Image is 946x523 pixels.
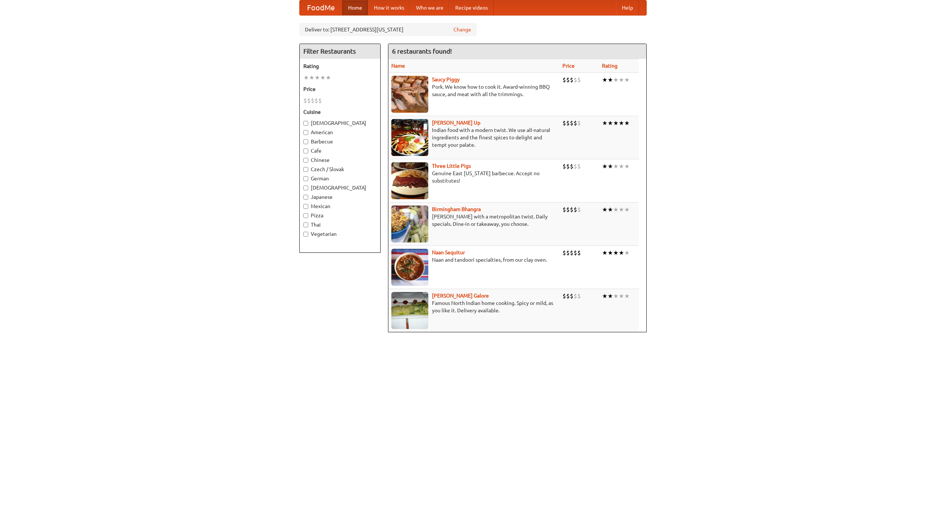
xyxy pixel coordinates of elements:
[391,292,428,329] img: currygalore.jpg
[608,292,613,300] li: ★
[300,0,342,15] a: FoodMe
[574,76,577,84] li: $
[391,213,557,228] p: [PERSON_NAME] with a metropolitan twist. Daily specials. Dine-in or takeaway, you choose.
[624,119,630,127] li: ★
[574,249,577,257] li: $
[562,119,566,127] li: $
[299,23,477,36] div: Deliver to: [STREET_ADDRESS][US_STATE]
[303,149,308,153] input: Cafe
[624,162,630,170] li: ★
[303,212,377,219] label: Pizza
[391,249,428,286] img: naansequitur.jpg
[303,223,308,227] input: Thai
[391,126,557,149] p: Indian food with a modern twist. We use all-natural ingredients and the finest spices to delight ...
[562,76,566,84] li: $
[314,74,320,82] li: ★
[613,249,619,257] li: ★
[320,74,326,82] li: ★
[326,74,331,82] li: ★
[303,186,308,190] input: [DEMOGRAPHIC_DATA]
[624,76,630,84] li: ★
[303,213,308,218] input: Pizza
[608,249,613,257] li: ★
[303,195,308,200] input: Japanese
[391,63,405,69] a: Name
[432,293,489,299] a: [PERSON_NAME] Galore
[391,83,557,98] p: Pork. We know how to cook it. Award-winning BBQ sauce, and meat with all the trimmings.
[303,203,377,210] label: Mexican
[562,63,575,69] a: Price
[577,249,581,257] li: $
[570,292,574,300] li: $
[303,119,377,127] label: [DEMOGRAPHIC_DATA]
[562,162,566,170] li: $
[303,130,308,135] input: American
[303,232,308,237] input: Vegetarian
[449,0,494,15] a: Recipe videos
[432,206,481,212] b: Birmingham Bhangra
[613,76,619,84] li: ★
[619,249,624,257] li: ★
[303,138,377,145] label: Barbecue
[303,166,377,173] label: Czech / Slovak
[602,206,608,214] li: ★
[303,184,377,191] label: [DEMOGRAPHIC_DATA]
[391,170,557,184] p: Genuine East [US_STATE] barbecue. Accept no substitutes!
[577,162,581,170] li: $
[300,44,380,59] h4: Filter Restaurants
[453,26,471,33] a: Change
[562,249,566,257] li: $
[624,249,630,257] li: ★
[566,292,570,300] li: $
[303,147,377,154] label: Cafe
[602,63,617,69] a: Rating
[616,0,639,15] a: Help
[432,120,480,126] a: [PERSON_NAME] Up
[608,162,613,170] li: ★
[566,119,570,127] li: $
[570,206,574,214] li: $
[566,76,570,84] li: $
[314,96,318,105] li: $
[602,249,608,257] li: ★
[303,221,377,228] label: Thai
[392,48,452,55] ng-pluralize: 6 restaurants found!
[619,162,624,170] li: ★
[608,119,613,127] li: ★
[303,74,309,82] li: ★
[577,76,581,84] li: $
[368,0,410,15] a: How it works
[608,206,613,214] li: ★
[303,175,377,182] label: German
[619,292,624,300] li: ★
[303,62,377,70] h5: Rating
[303,121,308,126] input: [DEMOGRAPHIC_DATA]
[570,119,574,127] li: $
[432,249,465,255] a: Naan Sequitur
[562,206,566,214] li: $
[570,249,574,257] li: $
[613,162,619,170] li: ★
[574,119,577,127] li: $
[391,299,557,314] p: Famous North Indian home cooking. Spicy or mild, as you like it. Delivery available.
[602,162,608,170] li: ★
[619,76,624,84] li: ★
[391,119,428,156] img: curryup.jpg
[391,162,428,199] img: littlepigs.jpg
[303,156,377,164] label: Chinese
[410,0,449,15] a: Who we are
[613,206,619,214] li: ★
[342,0,368,15] a: Home
[608,76,613,84] li: ★
[619,206,624,214] li: ★
[602,76,608,84] li: ★
[303,158,308,163] input: Chinese
[307,96,311,105] li: $
[602,119,608,127] li: ★
[574,162,577,170] li: $
[303,193,377,201] label: Japanese
[577,292,581,300] li: $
